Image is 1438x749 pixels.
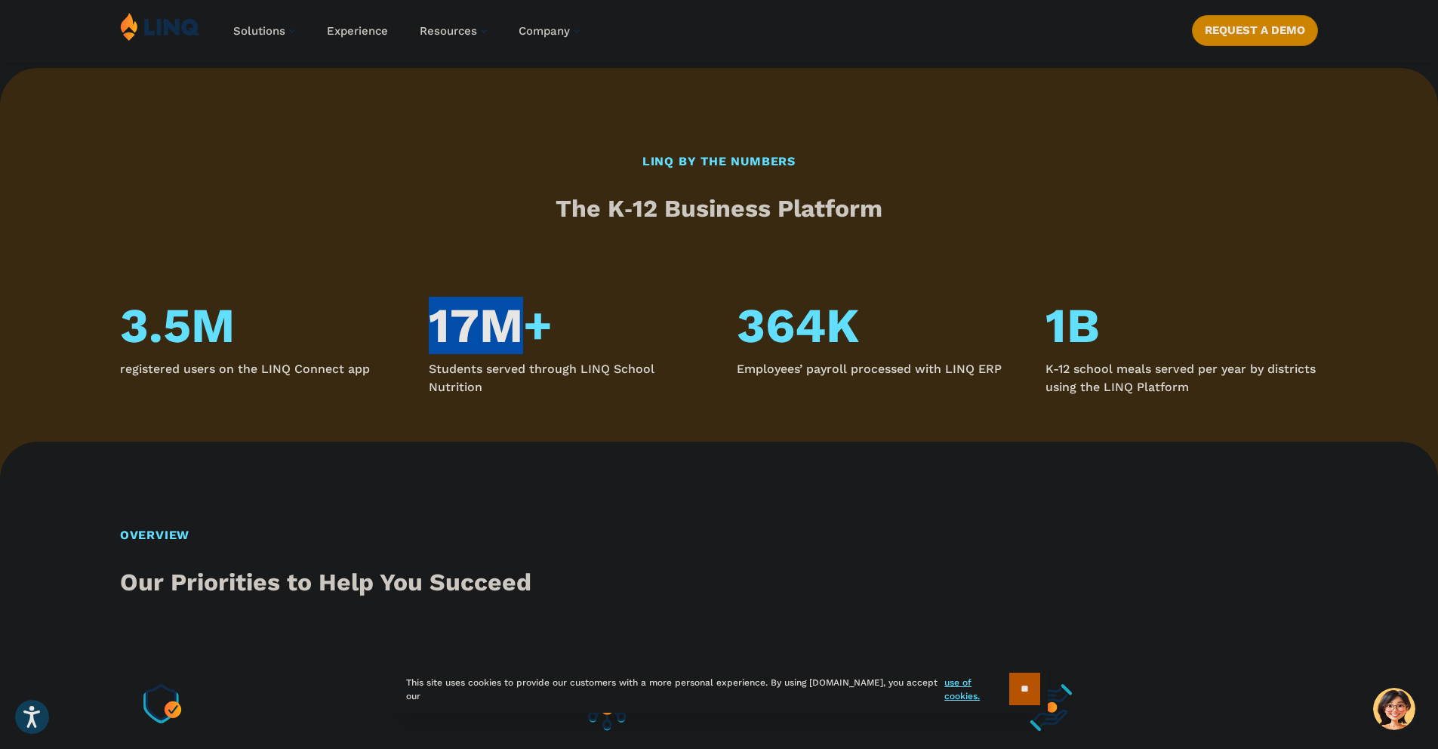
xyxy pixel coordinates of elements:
[420,24,487,38] a: Resources
[1045,360,1318,397] p: K-12 school meals served per year by districts using the LINQ Platform
[120,192,1318,226] h2: The K‑12 Business Platform
[233,24,295,38] a: Solutions
[1045,298,1318,354] h4: 1B
[1192,12,1318,45] nav: Button Navigation
[233,24,285,38] span: Solutions
[120,153,1318,171] h2: LINQ By the Numbers
[120,526,1318,544] h2: Overview
[233,12,580,62] nav: Primary Navigation
[737,360,1009,378] p: Employees’ payroll processed with LINQ ERP
[429,298,701,354] h4: 17M+
[391,665,1048,713] div: This site uses cookies to provide our customers with a more personal experience. By using [DOMAIN...
[737,298,1009,354] h4: 364K
[327,24,388,38] a: Experience
[120,566,599,600] h2: Our Priorities to Help You Succeed
[1192,15,1318,45] a: Request a Demo
[120,298,393,354] h4: 3.5M
[120,360,393,378] p: registered users on the LINQ Connect app
[944,676,1008,703] a: use of cookies.
[429,360,701,397] p: Students served through LINQ School Nutrition
[519,24,570,38] span: Company
[1373,688,1415,730] button: Hello, have a question? Let’s chat.
[519,24,580,38] a: Company
[120,12,200,41] img: LINQ | K‑12 Software
[420,24,477,38] span: Resources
